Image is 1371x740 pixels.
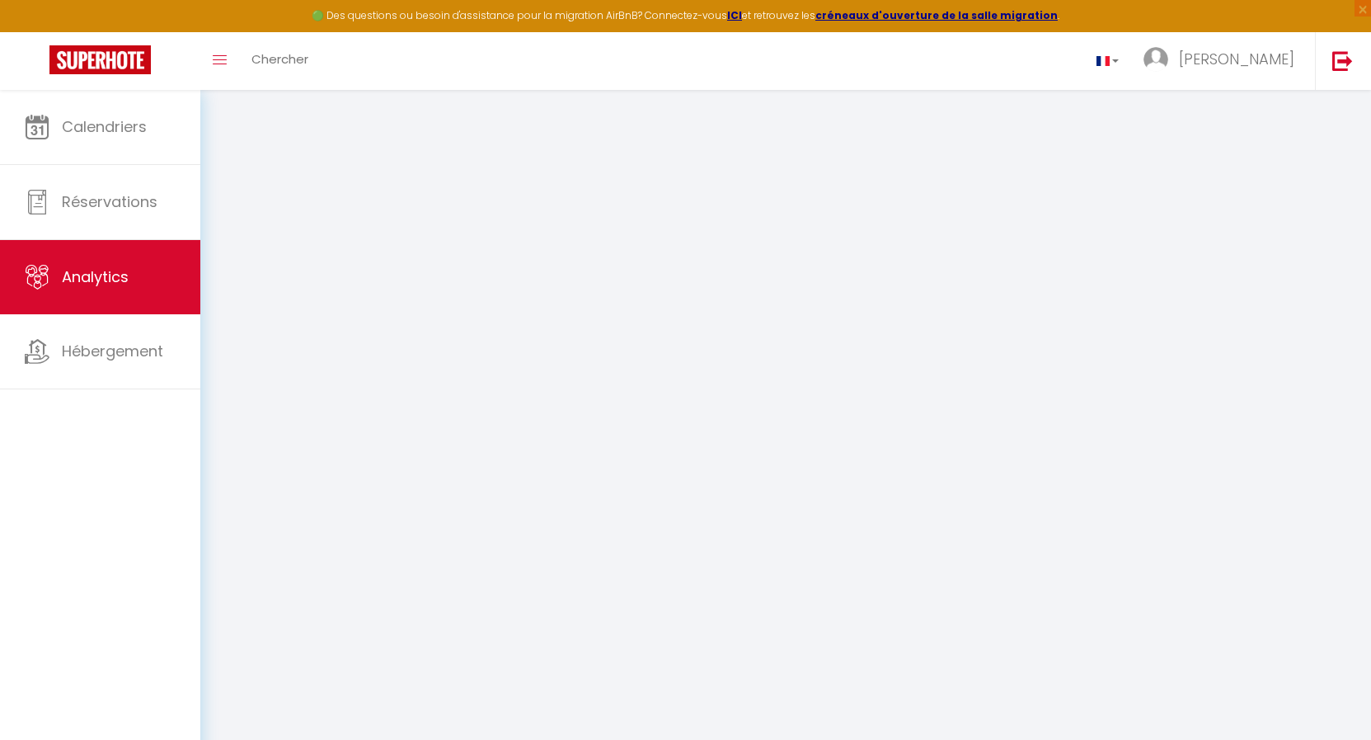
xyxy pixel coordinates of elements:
span: Analytics [62,266,129,287]
span: Calendriers [62,116,147,137]
span: Chercher [251,50,308,68]
span: Hébergement [62,341,163,361]
img: Super Booking [49,45,151,74]
a: ... [PERSON_NAME] [1131,32,1315,90]
span: [PERSON_NAME] [1179,49,1294,69]
span: Réservations [62,191,157,212]
button: Ouvrir le widget de chat LiveChat [13,7,63,56]
a: Chercher [239,32,321,90]
img: ... [1143,47,1168,72]
a: ICI [727,8,742,22]
img: logout [1332,50,1353,71]
a: créneaux d'ouverture de la salle migration [815,8,1058,22]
